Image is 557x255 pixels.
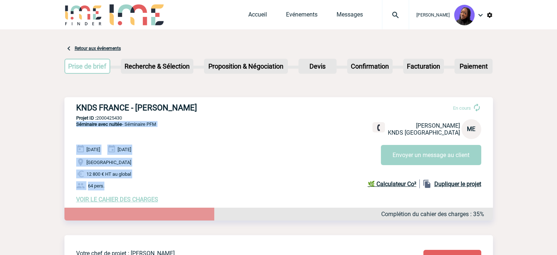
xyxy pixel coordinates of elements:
p: Confirmation [348,59,392,73]
button: Envoyer un message au client [381,145,481,165]
p: 2000425430 [64,115,493,121]
a: Messages [337,11,363,21]
p: Recherche & Sélection [122,59,193,73]
b: 🌿 Calculateur Co² [368,181,416,187]
span: [DATE] [86,147,100,152]
p: Paiement [455,59,492,73]
span: KNDS [GEOGRAPHIC_DATA] [388,129,460,136]
a: Retour aux événements [75,46,121,51]
a: VOIR LE CAHIER DES CHARGES [76,196,158,203]
img: IME-Finder [64,4,103,25]
a: Accueil [248,11,267,21]
span: [GEOGRAPHIC_DATA] [86,160,131,165]
img: file_copy-black-24dp.png [423,179,431,188]
span: Séminaire avec nuitée [76,121,122,127]
img: fixe.png [375,124,382,131]
span: 64 pers. [88,183,104,189]
span: En cours [453,105,471,111]
span: [PERSON_NAME] [416,12,450,18]
span: [PERSON_NAME] [416,122,460,129]
p: Proposition & Négociation [205,59,287,73]
h3: KNDS FRANCE - [PERSON_NAME] [76,103,296,112]
b: Projet ID : [76,115,96,121]
a: Evénements [286,11,318,21]
p: Devis [299,59,336,73]
span: ME [467,125,475,132]
p: Facturation [404,59,443,73]
span: [DATE] [118,147,131,152]
a: 🌿 Calculateur Co² [368,179,420,188]
b: Dupliquer le projet [434,181,481,187]
p: Prise de brief [65,59,110,73]
span: - Séminaire PFM [76,121,156,127]
img: 131349-0.png [454,5,475,25]
span: 12 800 € HT au global [86,171,131,177]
